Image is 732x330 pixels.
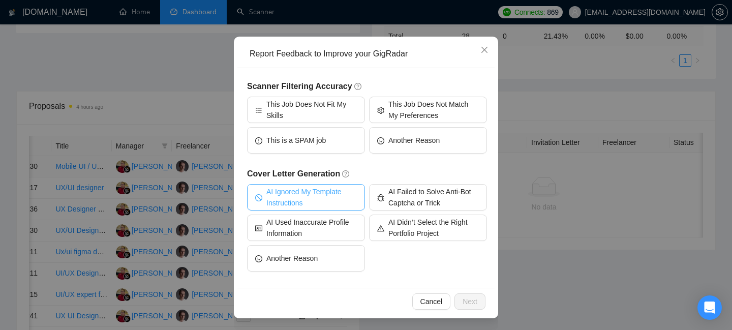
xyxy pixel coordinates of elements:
span: Another Reason [388,135,440,146]
button: warningAI Didn’t Select the Right Portfolio Project [369,215,487,241]
span: close [480,46,489,54]
span: bars [255,106,262,113]
span: AI Failed to Solve Anti-Bot Captcha or Trick [388,186,479,208]
div: Report Feedback to Improve your GigRadar [250,48,490,59]
span: stop [255,193,262,201]
span: bug [377,193,384,201]
button: exclamation-circleThis is a SPAM job [247,127,365,154]
span: AI Didn’t Select the Right Portfolio Project [388,217,479,239]
span: AI Ignored My Template Instructions [266,186,357,208]
span: question-circle [354,82,362,91]
span: setting [377,106,384,113]
span: Cancel [420,296,443,307]
div: Open Intercom Messenger [697,295,722,320]
span: warning [377,224,384,231]
button: frownAnother Reason [247,245,365,272]
button: bugAI Failed to Solve Anti-Bot Captcha or Trick [369,184,487,211]
span: AI Used Inaccurate Profile Information [266,217,357,239]
span: This Job Does Not Fit My Skills [266,99,357,121]
span: This is a SPAM job [266,135,326,146]
span: question-circle [342,170,350,178]
button: stopAI Ignored My Template Instructions [247,184,365,211]
button: settingThis Job Does Not Match My Preferences [369,97,487,123]
span: frown [377,136,384,144]
button: Cancel [412,293,451,310]
span: frown [255,254,262,262]
h5: Scanner Filtering Accuracy [247,80,487,93]
button: barsThis Job Does Not Fit My Skills [247,97,365,123]
span: exclamation-circle [255,136,262,144]
button: idcardAI Used Inaccurate Profile Information [247,215,365,241]
span: idcard [255,224,262,231]
button: frownAnother Reason [369,127,487,154]
button: Next [454,293,485,310]
h5: Cover Letter Generation [247,168,487,180]
span: This Job Does Not Match My Preferences [388,99,479,121]
button: Close [471,37,498,64]
span: Another Reason [266,253,318,264]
